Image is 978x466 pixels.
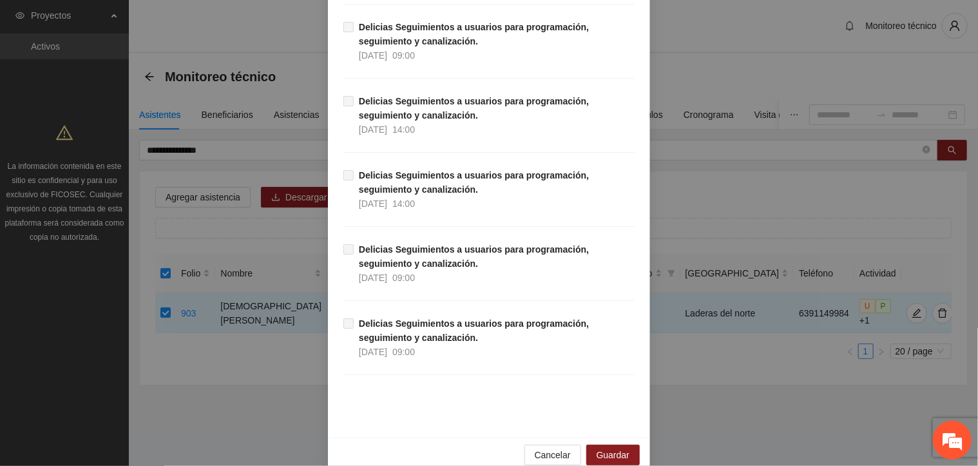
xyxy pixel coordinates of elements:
[392,50,415,61] span: 09:00
[524,445,581,465] button: Cancelar
[359,22,589,46] strong: Delicias Seguimientos a usuarios para programación, seguimiento y canalización.
[359,124,387,135] span: [DATE]
[392,199,415,209] span: 14:00
[32,175,220,306] span: No hay ninguna conversación en curso
[359,50,387,61] span: [DATE]
[359,96,589,121] strong: Delicias Seguimientos a usuarios para programación, seguimiento y canalización.
[359,273,387,283] span: [DATE]
[211,6,242,37] div: Minimizar ventana de chat en vivo
[597,448,629,462] span: Guardar
[70,325,183,350] div: Chatear ahora
[359,199,387,209] span: [DATE]
[586,445,640,465] button: Guardar
[535,448,571,462] span: Cancelar
[359,170,589,195] strong: Delicias Seguimientos a usuarios para programación, seguimiento y canalización.
[67,66,216,83] div: Conversaciones
[359,244,589,269] strong: Delicias Seguimientos a usuarios para programación, seguimiento y canalización.
[359,318,589,343] strong: Delicias Seguimientos a usuarios para programación, seguimiento y canalización.
[359,347,387,357] span: [DATE]
[392,347,415,357] span: 09:00
[392,273,415,283] span: 09:00
[392,124,415,135] span: 14:00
